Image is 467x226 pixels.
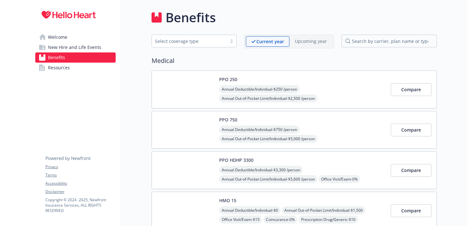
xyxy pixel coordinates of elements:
span: Annual Out-of-Pocket Limit/Individual - $5,000 /person [219,135,317,143]
span: Compare [401,167,421,173]
div: Select coverage type [155,38,224,45]
span: Office Visit/Exam - $15 [219,216,262,223]
a: Accessibility [45,181,115,186]
span: Prescription Drug/Generic - $10 [299,216,358,223]
span: Annual Out-of-Pocket Limit/Individual - $2,500 /person [219,94,317,102]
button: PPO 250 [219,76,237,83]
span: Benefits [48,52,65,63]
button: PPO 750 [219,116,237,123]
img: Anthem Blue Cross carrier logo [157,116,214,143]
span: Coinsurance - 0% [263,216,297,223]
a: Terms [45,172,115,178]
a: Resources [35,63,116,73]
span: Upcoming year [289,36,332,47]
a: Disclaimer [45,189,115,195]
span: Office Visit/Exam - 0% [319,175,360,183]
a: New Hire and Life Events [35,42,116,52]
input: search by carrier, plan name or type [342,35,437,47]
span: Welcome [48,32,67,42]
span: Annual Deductible/Individual - $750 /person [219,126,300,134]
button: HMO 15 [219,197,236,204]
button: Compare [391,83,431,96]
span: Annual Out-of-Pocket Limit/Individual - $5,600 /person [219,175,317,183]
p: Current year [256,38,284,45]
span: Annual Deductible/Individual - $3,300 /person [219,166,303,174]
img: Kaiser Permanente Insurance Company carrier logo [157,197,214,224]
span: Compare [401,86,421,92]
a: Welcome [35,32,116,42]
button: PPO HDHP 3300 [219,157,254,163]
span: New Hire and Life Events [48,42,101,52]
h1: Benefits [166,8,216,27]
h2: Medical [152,56,437,65]
img: Anthem Blue Cross carrier logo [157,157,214,184]
p: Copyright © 2024 - 2025 , Newfront Insurance Services, ALL RIGHTS RESERVED [45,197,115,213]
p: Upcoming year [295,38,327,45]
a: Benefits [35,52,116,63]
span: Compare [401,127,421,133]
span: Compare [401,208,421,214]
img: Anthem Blue Cross carrier logo [157,76,214,103]
button: Compare [391,164,431,177]
span: Resources [48,63,70,73]
button: Compare [391,124,431,136]
span: Annual Deductible/Individual - $0 [219,206,281,214]
span: Annual Out-of-Pocket Limit/Individual - $1,500 [282,206,365,214]
span: Annual Deductible/Individual - $250 /person [219,85,300,93]
a: Privacy [45,164,115,170]
button: Compare [391,204,431,217]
